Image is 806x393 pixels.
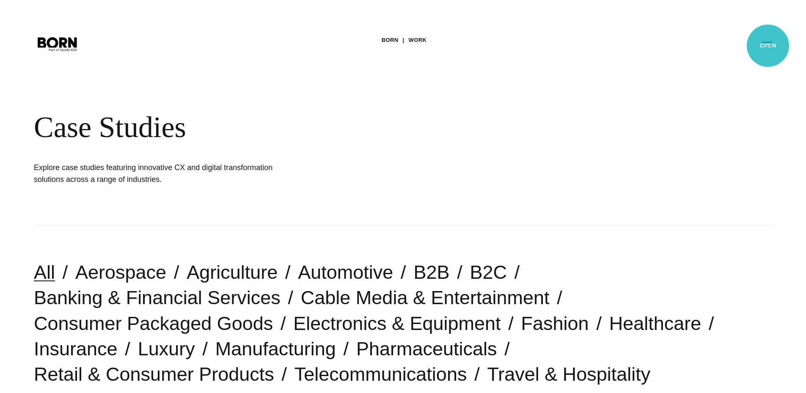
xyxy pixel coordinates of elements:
a: Healthcare [609,313,701,334]
button: Open [757,35,777,52]
div: Case Studies [34,110,516,145]
a: Agriculture [187,261,278,283]
a: All [34,261,55,283]
a: Manufacturing [215,338,336,360]
a: B2B [413,261,449,283]
a: Insurance [34,338,118,360]
a: Work [409,34,427,47]
a: Travel & Hospitality [487,363,650,385]
a: B2C [470,261,507,283]
a: Fashion [521,313,589,334]
a: Retail & Consumer Products [34,363,274,385]
a: Banking & Financial Services [34,287,281,308]
a: BORN [382,34,399,47]
a: Telecommunications [294,363,467,385]
a: Cable Media & Entertainment [301,287,550,308]
a: Electronics & Equipment [293,313,501,334]
a: Consumer Packaged Goods [34,313,273,334]
a: Aerospace [75,261,166,283]
a: Automotive [298,261,393,283]
h1: Explore case studies featuring innovative CX and digital transformation solutions across a range ... [34,162,288,185]
a: Luxury [138,338,195,360]
a: Pharmaceuticals [356,338,497,360]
